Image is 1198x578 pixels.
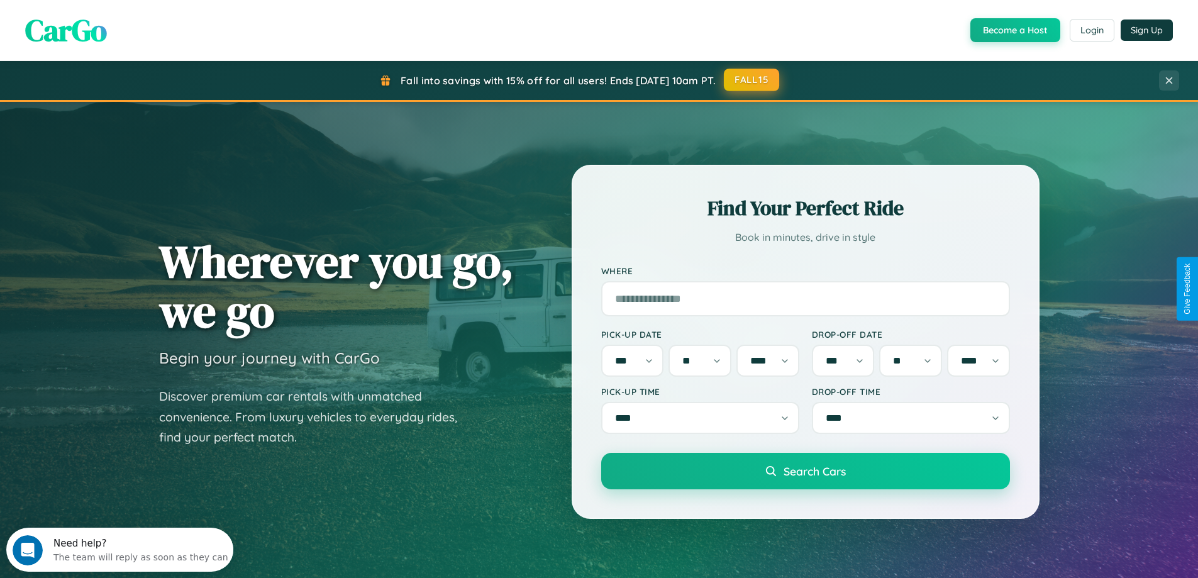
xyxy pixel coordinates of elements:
[159,236,514,336] h1: Wherever you go, we go
[47,11,222,21] div: Need help?
[601,194,1010,222] h2: Find Your Perfect Ride
[13,535,43,565] iframe: Intercom live chat
[601,386,799,397] label: Pick-up Time
[601,329,799,340] label: Pick-up Date
[401,74,716,87] span: Fall into savings with 15% off for all users! Ends [DATE] 10am PT.
[159,348,380,367] h3: Begin your journey with CarGo
[970,18,1060,42] button: Become a Host
[6,528,233,572] iframe: Intercom live chat discovery launcher
[784,464,846,478] span: Search Cars
[812,386,1010,397] label: Drop-off Time
[601,228,1010,247] p: Book in minutes, drive in style
[812,329,1010,340] label: Drop-off Date
[724,69,779,91] button: FALL15
[1070,19,1114,42] button: Login
[601,265,1010,276] label: Where
[159,386,474,448] p: Discover premium car rentals with unmatched convenience. From luxury vehicles to everyday rides, ...
[5,5,234,40] div: Open Intercom Messenger
[1183,264,1192,314] div: Give Feedback
[1121,19,1173,41] button: Sign Up
[25,9,107,51] span: CarGo
[601,453,1010,489] button: Search Cars
[47,21,222,34] div: The team will reply as soon as they can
